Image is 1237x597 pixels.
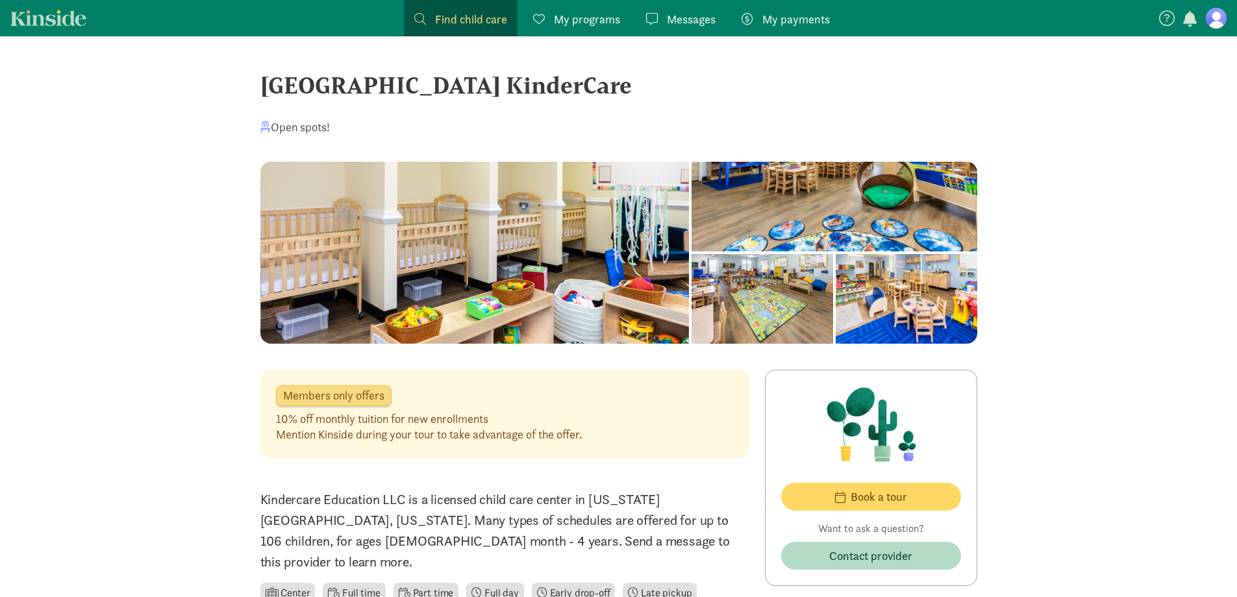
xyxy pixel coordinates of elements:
[762,10,830,28] span: My payments
[276,411,582,427] div: 10% off monthly tuition for new enrollments
[260,489,749,572] p: Kindercare Education LLC is a licensed child care center in [US_STATE][GEOGRAPHIC_DATA], [US_STAT...
[667,10,716,28] span: Messages
[781,483,961,511] button: Book a tour
[283,390,384,401] span: Members only offers
[435,10,507,28] span: Find child care
[781,521,961,537] p: Want to ask a question?
[260,68,977,103] div: [GEOGRAPHIC_DATA] KinderCare
[781,542,961,570] button: Contact provider
[829,547,912,565] span: Contact provider
[554,10,620,28] span: My programs
[260,118,330,136] div: Open spots!
[851,488,907,505] span: Book a tour
[276,427,582,442] div: Mention Kinside during your tour to take advantage of the offer.
[10,10,86,26] a: Kinside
